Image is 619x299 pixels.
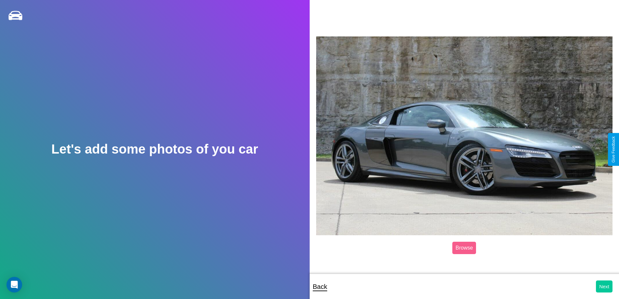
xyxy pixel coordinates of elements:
h2: Let's add some photos of you car [51,142,258,156]
div: Give Feedback [611,136,616,163]
img: posted [316,36,613,236]
button: Next [596,280,613,292]
div: Open Intercom Messenger [6,277,22,292]
label: Browse [452,242,476,254]
p: Back [313,281,327,292]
